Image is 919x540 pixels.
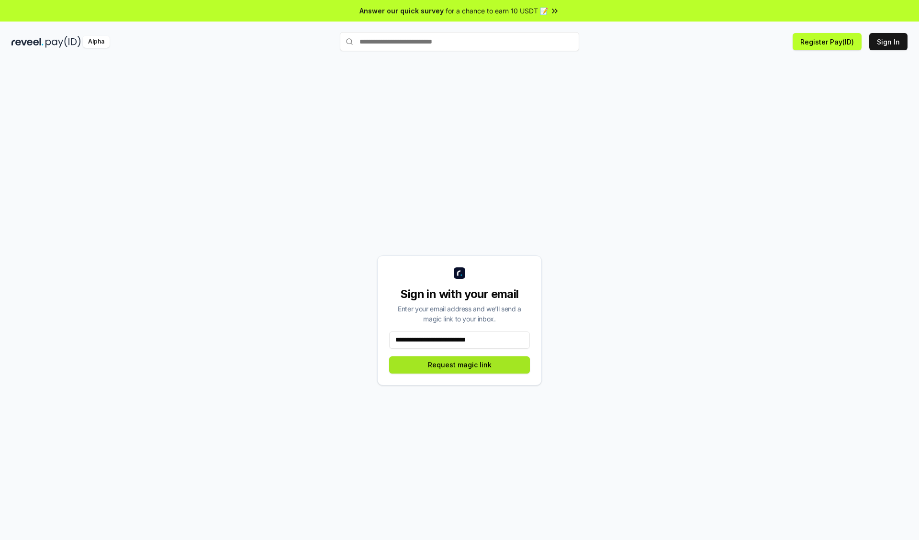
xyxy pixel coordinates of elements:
button: Request magic link [389,356,530,374]
div: Sign in with your email [389,287,530,302]
div: Enter your email address and we’ll send a magic link to your inbox. [389,304,530,324]
div: Alpha [83,36,110,48]
button: Sign In [869,33,908,50]
button: Register Pay(ID) [793,33,862,50]
img: pay_id [45,36,81,48]
img: reveel_dark [11,36,44,48]
span: Answer our quick survey [359,6,444,16]
span: for a chance to earn 10 USDT 📝 [446,6,548,16]
img: logo_small [454,267,465,279]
